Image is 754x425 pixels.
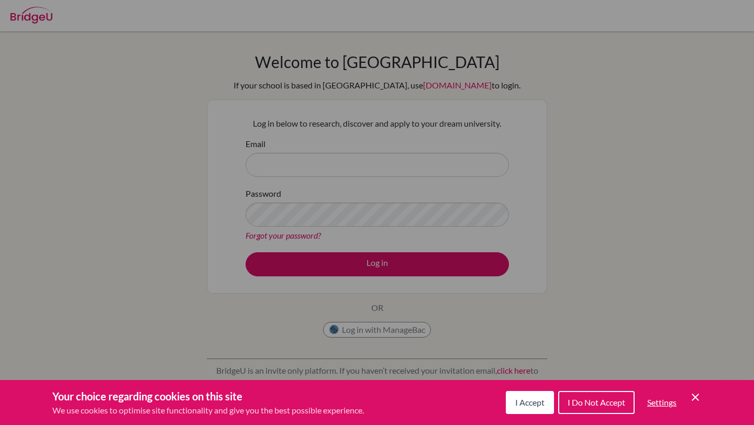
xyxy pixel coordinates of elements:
button: I Do Not Accept [558,391,635,414]
span: Settings [647,397,677,407]
button: I Accept [506,391,554,414]
p: We use cookies to optimise site functionality and give you the best possible experience. [52,404,364,417]
button: Save and close [689,391,702,404]
h3: Your choice regarding cookies on this site [52,388,364,404]
span: I Do Not Accept [568,397,625,407]
button: Settings [639,392,685,413]
span: I Accept [515,397,545,407]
